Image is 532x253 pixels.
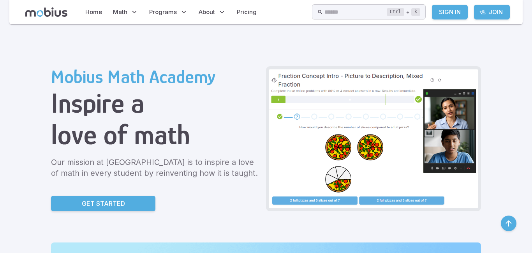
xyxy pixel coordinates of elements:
[269,69,478,208] img: Grade 6 Class
[113,8,127,16] span: Math
[387,8,404,16] kbd: Ctrl
[474,5,510,19] a: Join
[234,3,259,21] a: Pricing
[199,8,215,16] span: About
[51,157,260,179] p: Our mission at [GEOGRAPHIC_DATA] is to inspire a love of math in every student by reinventing how...
[83,3,104,21] a: Home
[411,8,420,16] kbd: k
[432,5,468,19] a: Sign In
[82,199,125,208] p: Get Started
[149,8,177,16] span: Programs
[51,87,260,119] h1: Inspire a
[51,119,260,150] h1: love of math
[387,7,420,17] div: +
[51,66,260,87] h2: Mobius Math Academy
[51,196,155,211] a: Get Started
